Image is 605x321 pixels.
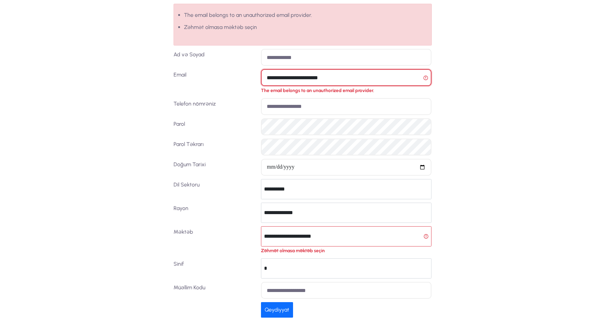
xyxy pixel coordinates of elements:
label: Ad və Soyad [171,49,259,66]
label: Doğum Tarixi [171,159,259,176]
strong: The email belongs to an unauthorized email provider. [261,88,374,93]
label: Telefon nömrəniz [171,98,259,115]
strong: Zəhmət olmasa məktəb seçin [261,248,325,254]
label: Məktəb [171,226,259,255]
label: Müəllim Kodu [171,282,259,299]
label: Parol Təkrarı [171,139,259,155]
label: Parol [171,118,259,135]
li: Zəhmət olmasa məktəb seçin [184,23,428,32]
label: Sinif [171,258,259,279]
button: Qeydiyyat [261,302,293,318]
label: Dil Sektoru [171,179,259,199]
li: The email belongs to an unauthorized email provider. [184,11,428,20]
label: Rayon [171,203,259,223]
label: Email [171,69,259,94]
